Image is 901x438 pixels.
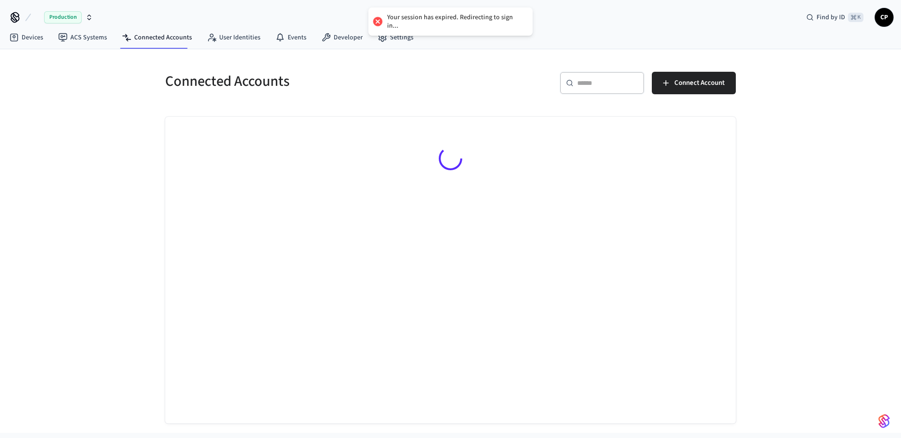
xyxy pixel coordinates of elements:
button: CP [875,8,893,27]
a: Developer [314,29,370,46]
a: Devices [2,29,51,46]
div: Find by ID⌘ K [799,9,871,26]
span: CP [876,9,893,26]
span: Find by ID [817,13,845,22]
h5: Connected Accounts [165,72,445,91]
img: SeamLogoGradient.69752ec5.svg [878,414,890,429]
span: ⌘ K [848,13,863,22]
a: User Identities [199,29,268,46]
span: Connect Account [674,77,725,89]
a: Settings [370,29,421,46]
a: ACS Systems [51,29,115,46]
div: Your session has expired. Redirecting to sign in... [387,13,523,30]
button: Connect Account [652,72,736,94]
a: Connected Accounts [115,29,199,46]
span: Production [44,11,82,23]
a: Events [268,29,314,46]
